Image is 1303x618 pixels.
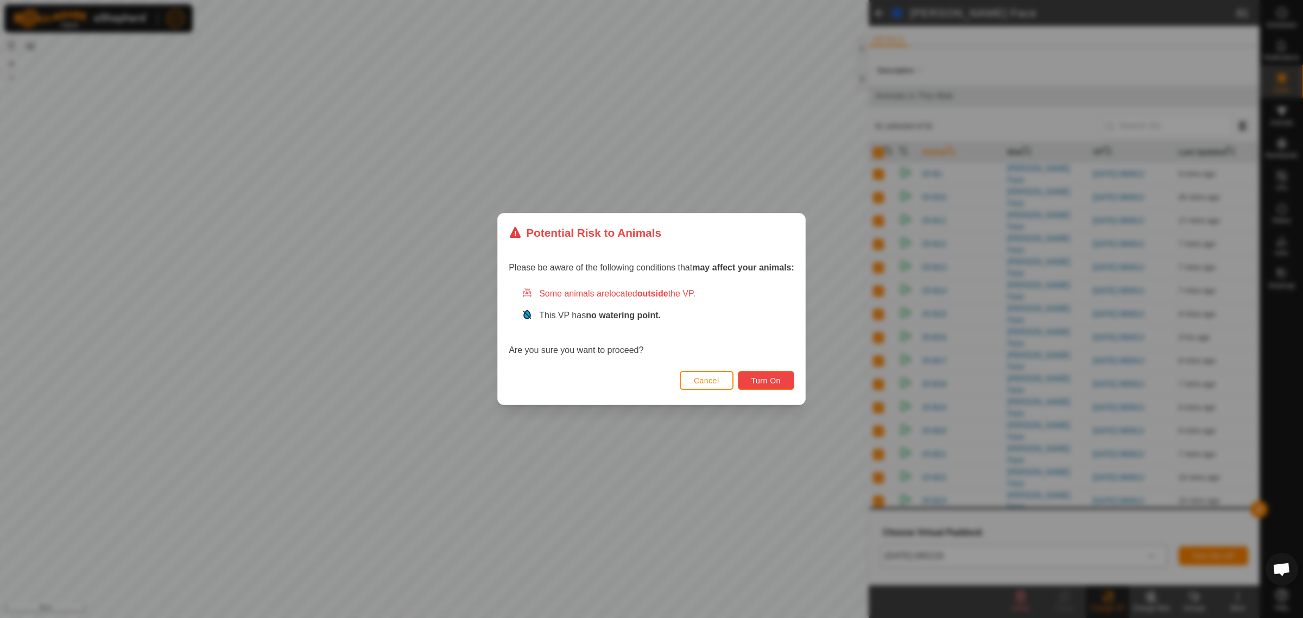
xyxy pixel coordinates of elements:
[680,371,733,390] button: Cancel
[509,263,794,272] span: Please be aware of the following conditions that
[751,376,781,385] span: Turn On
[1266,553,1298,585] div: Open chat
[738,371,794,390] button: Turn On
[694,376,719,385] span: Cancel
[539,311,661,320] span: This VP has
[609,289,695,298] span: located the VP.
[586,311,661,320] strong: no watering point.
[509,287,794,357] div: Are you sure you want to proceed?
[509,224,661,241] div: Potential Risk to Animals
[522,287,794,300] div: Some animals are
[637,289,668,298] strong: outside
[692,263,794,272] strong: may affect your animals:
